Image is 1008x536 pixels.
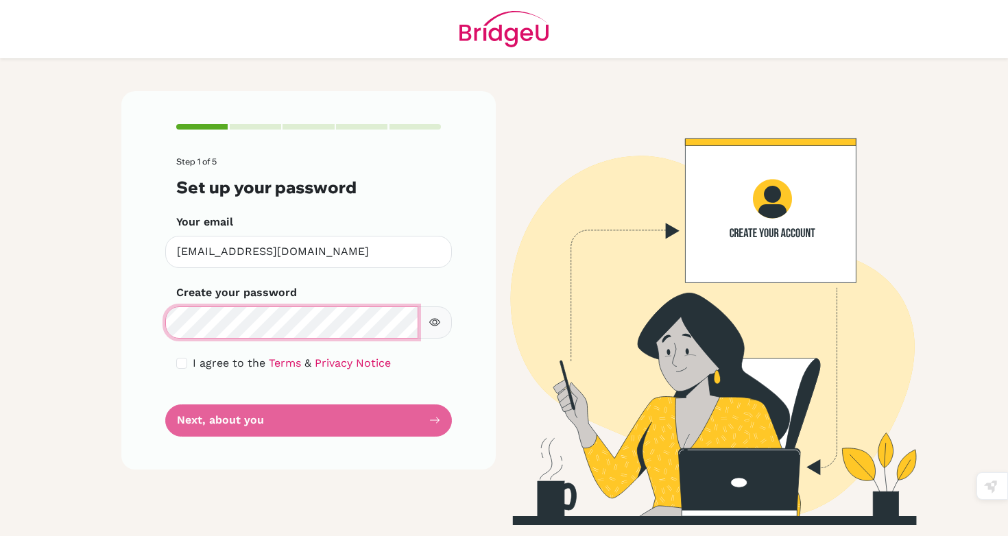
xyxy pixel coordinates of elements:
label: Your email [176,214,233,230]
h3: Set up your password [176,178,441,197]
a: Terms [269,356,301,369]
span: I agree to the [193,356,265,369]
span: & [304,356,311,369]
input: Insert your email* [165,236,452,268]
span: Step 1 of 5 [176,156,217,167]
label: Create your password [176,284,297,301]
a: Privacy Notice [315,356,391,369]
